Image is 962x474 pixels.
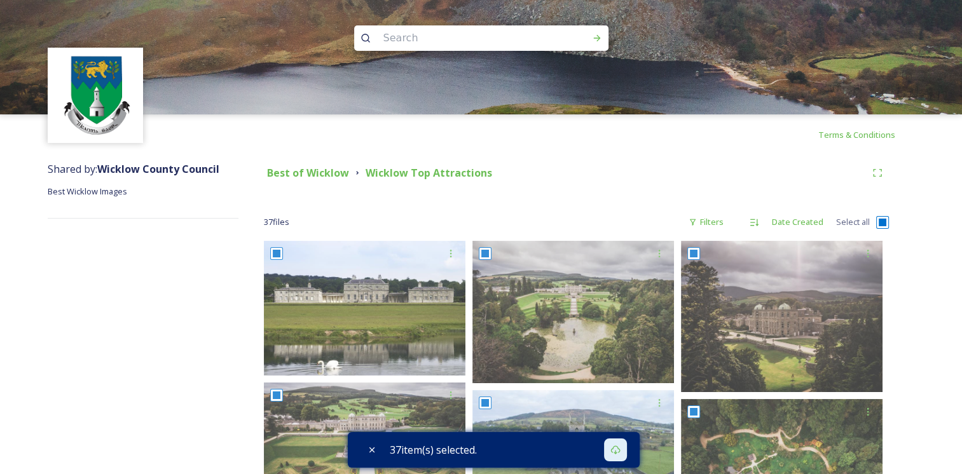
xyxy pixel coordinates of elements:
[264,241,465,375] img: russborough_house.jpg
[836,216,870,228] span: Select all
[766,210,830,234] div: Date Created
[472,241,674,383] img: DJI_0253.jpg
[48,162,219,176] span: Shared by:
[264,216,289,228] span: 37 file s
[818,129,895,140] span: Terms & Conditions
[682,210,730,234] div: Filters
[50,50,142,142] img: download%20(9).png
[366,166,492,180] strong: Wicklow Top Attractions
[48,186,127,197] span: Best Wicklow Images
[97,162,219,176] strong: Wicklow County Council
[267,166,349,180] strong: Best of Wicklow
[377,24,551,52] input: Search
[390,442,477,457] span: 37 item(s) selected.
[818,127,914,142] a: Terms & Conditions
[681,241,883,392] img: DJI_0302.jpg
